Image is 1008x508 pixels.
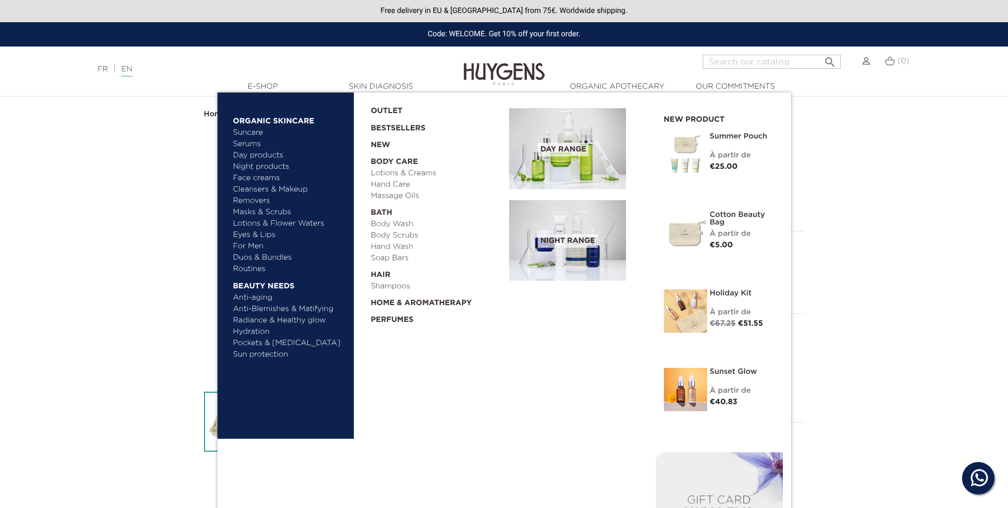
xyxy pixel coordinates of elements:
[710,289,775,297] a: Holiday Kit
[538,234,598,248] span: Night Range
[823,52,836,65] i: 
[233,138,346,150] a: Serums
[233,315,346,326] a: Radiance & Healthy glow
[710,307,775,318] div: À partir de
[371,202,502,219] a: Bath
[371,241,502,253] a: Hand Wash
[371,100,492,117] a: OUTLET
[664,368,707,411] img: Sunset Glow
[898,57,910,65] span: (0)
[371,264,502,281] a: Hair
[233,263,346,275] a: Routines
[710,368,775,375] a: Sunset Glow
[327,81,435,93] a: Skin Diagnosis
[233,173,346,184] a: Face creams
[204,110,227,118] strong: Home
[233,275,346,292] a: Beauty needs
[233,252,346,263] a: Duos & Bundles
[97,65,108,73] a: FR
[710,163,738,170] span: €25.00
[233,150,346,161] a: Day products
[371,151,502,168] a: Body Care
[233,127,346,138] a: Suncare
[664,289,707,333] img: Holiday kit
[371,253,502,264] a: Soap Bars
[710,398,737,406] span: €40.83
[233,161,337,173] a: Night products
[233,292,346,304] a: Anti-aging
[664,133,707,176] img: Summer pouch
[233,218,346,229] a: Lotions & Flower Waters
[233,326,346,338] a: Hydration
[121,65,132,77] a: EN
[710,241,733,249] span: €5.00
[738,320,763,327] span: €51.55
[371,309,502,326] a: Perfumes
[710,385,775,397] div: À partir de
[233,207,346,218] a: Masks & Scrubs
[464,45,545,87] img: Huygens
[233,349,346,360] a: Sun protection
[371,179,502,190] a: Hand Care
[509,200,648,281] a: Night Range
[233,338,346,349] a: Pockets & [MEDICAL_DATA]
[710,211,775,226] a: Cotton Beauty Bag
[371,117,492,134] a: Bestsellers
[509,108,648,189] a: Day Range
[371,219,502,230] a: Body Wash
[563,81,671,93] a: Organic Apothecary
[710,133,775,140] a: Summer pouch
[509,200,626,281] img: routine_nuit_banner.jpg
[371,168,502,179] a: Lotions & Creams
[204,392,264,452] img: LE PESHTEMAL ORANGE
[538,143,589,156] span: Day Range
[92,63,412,76] div: |
[371,292,502,309] a: Home & Aromatherapy
[664,211,707,254] img: Cotton Beauty Bag
[233,304,346,315] a: Anti-Blemishes & Matifying
[509,108,626,189] img: routine_jour_banner.jpg
[371,190,502,202] a: Massage Oils
[820,51,840,66] button: 
[204,110,229,118] a: Home
[233,110,346,127] a: Organic Skincare
[233,241,346,252] a: For Men
[371,281,502,292] a: Shampoos
[664,111,775,124] h2: New product
[681,81,789,93] a: Our commitments
[710,320,736,327] span: €67.25
[371,134,502,151] a: New
[371,230,502,241] a: Body Scrubs
[710,150,775,161] div: À partir de
[710,228,775,240] div: À partir de
[209,81,317,93] a: E-Shop
[703,55,841,69] input: Search
[233,184,346,207] a: Cleansers & Makeup Removers
[233,229,346,241] a: Eyes & Lips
